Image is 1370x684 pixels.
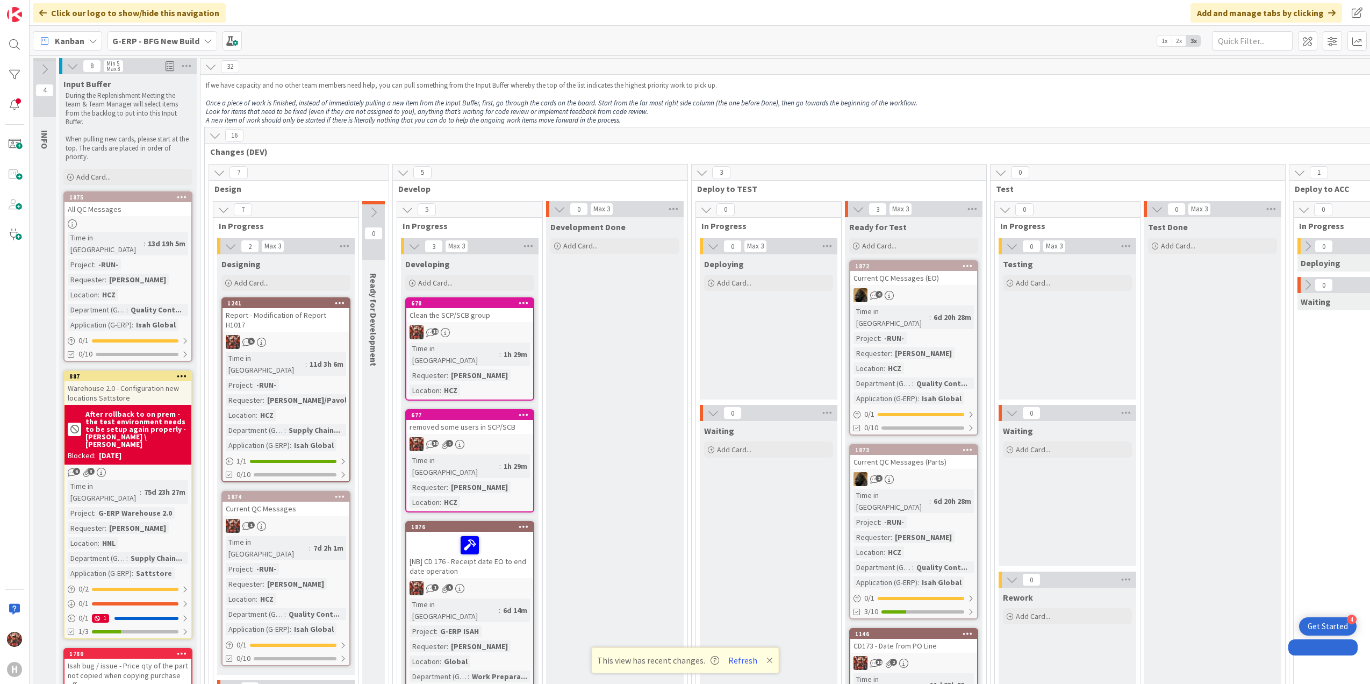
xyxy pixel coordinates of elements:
img: JK [226,335,240,349]
div: [PERSON_NAME] [106,274,169,286]
div: 1875 [69,194,191,201]
span: : [290,623,291,635]
div: Project [853,332,880,344]
span: 1 [432,584,439,591]
div: Clean the SCP/SCB group [406,308,533,322]
span: 0 / 1 [78,598,89,609]
div: 1873 [855,446,977,454]
div: 1875 [64,193,191,202]
em: Once a piece of work is finished, instead of immediately pulling a new item from the Input Buffer... [206,98,917,108]
span: : [94,507,96,519]
div: 6d 20h 28m [931,495,974,507]
div: [PERSON_NAME] [264,578,327,590]
div: Department (G-ERP) [410,671,468,682]
div: 678 [411,300,533,307]
div: Requester [410,481,447,493]
span: 10 [876,659,883,666]
div: Requester [68,522,105,534]
div: 0/1 [64,597,191,610]
div: Requester [68,274,105,286]
div: 678Clean the SCP/SCB group [406,298,533,322]
span: : [917,576,919,588]
div: G-ERP ISAH [437,625,482,637]
span: Design [214,183,375,194]
div: Location [68,537,98,549]
div: [PERSON_NAME] [892,347,955,359]
div: 1875All QC Messages [64,193,191,216]
span: : [880,516,881,528]
div: HCZ [885,546,904,558]
span: : [263,394,264,406]
div: Time in [GEOGRAPHIC_DATA] [410,343,499,366]
div: Isah Global [291,623,336,635]
span: : [98,537,99,549]
span: 0 / 1 [78,335,89,346]
span: 0 [570,203,588,216]
img: ND [853,472,867,486]
div: Max 8 [106,66,120,72]
div: 6d 20h 28m [931,311,974,323]
p: During the Replenishment Meeting the team & Team Manager will select items from the backlog to pu... [66,91,190,126]
div: 887 [69,373,191,380]
div: JK [850,656,977,670]
img: JK [853,656,867,670]
div: 1872 [850,261,977,271]
div: 1874 [227,493,349,501]
div: Supply Chain... [286,424,343,436]
span: : [305,358,307,370]
div: 677removed some users in SCP/SCB [406,410,533,434]
span: Deploy to TEST [697,183,973,194]
div: 1876[NB] CD 176 - Receipt date EO to end date operation [406,522,533,578]
div: 13d 19h 5m [145,238,188,250]
span: : [917,393,919,404]
div: 1241 [223,298,349,308]
span: : [132,567,133,579]
span: : [884,362,885,374]
div: [PERSON_NAME] [448,640,511,652]
span: : [140,486,141,498]
div: Open Get Started checklist, remaining modules: 4 [1299,617,1357,636]
span: 1 [1310,166,1328,179]
span: : [252,379,254,391]
span: : [891,531,892,543]
span: 7 [229,166,248,179]
div: Isah Global [291,439,336,451]
div: Click our logo to show/hide this navigation [33,3,226,23]
span: 8 [83,60,101,73]
div: ND [850,472,977,486]
span: 0 / 1 [864,593,874,604]
div: 0/11 [64,611,191,625]
span: 1x [1157,35,1172,46]
div: [PERSON_NAME] [106,522,169,534]
span: : [256,409,257,421]
div: Department (G-ERP) [226,424,284,436]
div: Project [226,379,252,391]
span: 0/10 [236,653,250,664]
span: Add Card... [563,241,598,251]
div: Application (G-ERP) [226,439,290,451]
div: Application (G-ERP) [853,393,917,404]
span: Add Card... [1016,278,1050,288]
span: 1/3 [78,626,89,637]
span: : [912,561,914,573]
div: Sattstore [133,567,175,579]
div: ND [850,288,977,302]
span: : [290,439,291,451]
span: : [440,496,441,508]
div: Location [410,496,440,508]
div: 1780 [64,649,191,659]
div: Requester [410,640,447,652]
div: 1241 [227,300,349,307]
span: 0 / 1 [864,409,874,420]
span: : [436,625,437,637]
div: Current QC Messages (EO) [850,271,977,285]
div: HNL [99,537,118,549]
div: 1874 [223,492,349,502]
span: 1 [248,522,255,529]
span: 10 [432,328,439,335]
span: 2x [1172,35,1186,46]
span: 1 [446,440,453,447]
div: 1874Current QC Messages [223,492,349,516]
span: Add Card... [1016,611,1050,621]
div: Project [68,507,94,519]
